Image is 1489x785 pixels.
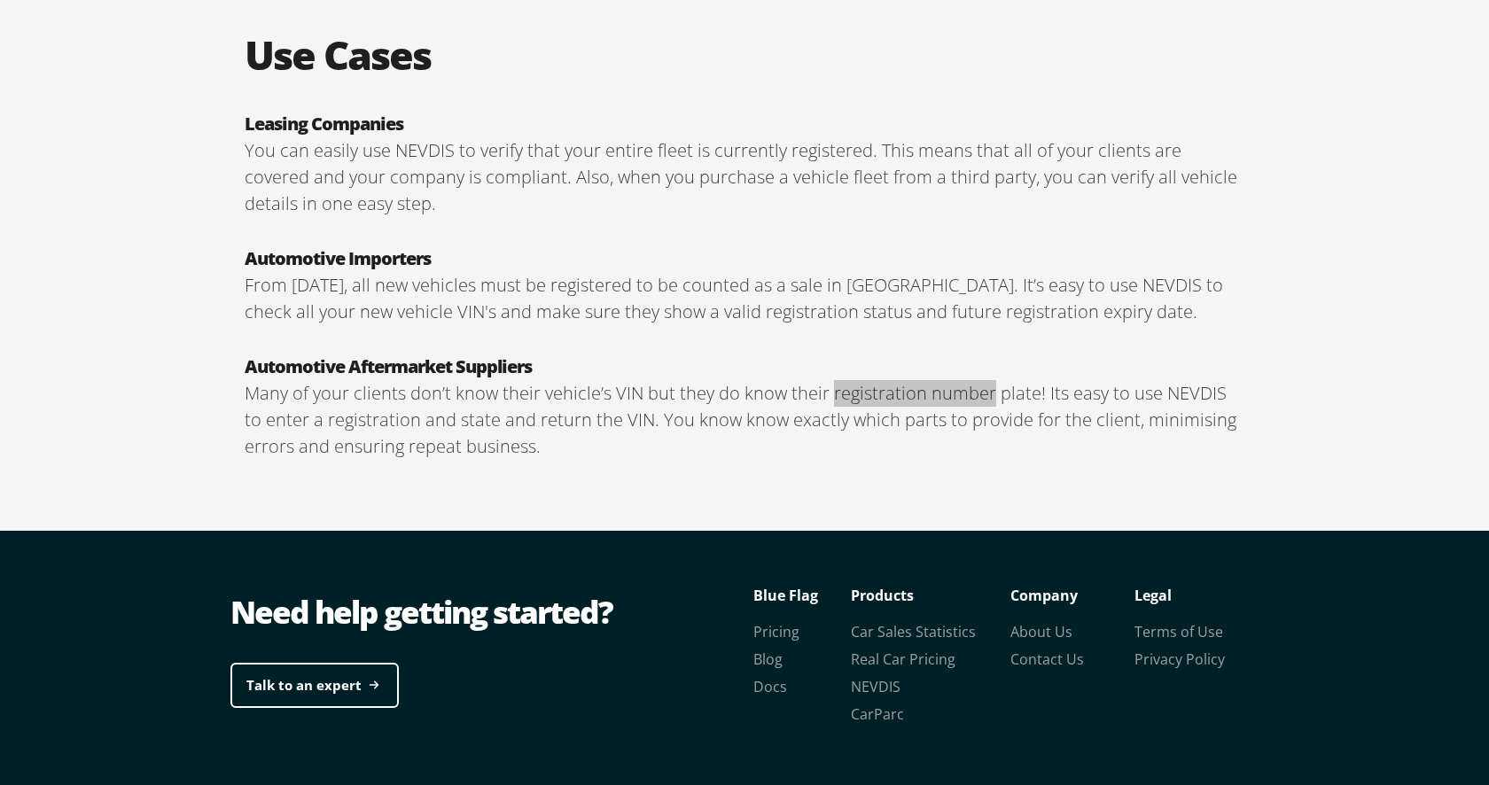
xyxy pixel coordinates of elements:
h3: Leasing Companies [245,111,1244,137]
p: Company [1010,582,1134,609]
p: Products [851,582,1010,609]
div: Need help getting started? [230,590,744,634]
p: Blue Flag [753,582,851,609]
p: From [DATE], all new vehicles must be registered to be counted as a sale in [GEOGRAPHIC_DATA]. It... [245,272,1244,325]
a: NEVDIS [851,677,900,696]
a: Terms of Use [1134,622,1223,641]
p: Legal [1134,582,1259,609]
a: Contact Us [1010,649,1084,669]
a: Pricing [753,622,799,641]
a: About Us [1010,622,1072,641]
a: Docs [753,677,787,696]
p: Many of your clients don’t know their vehicle’s VIN but they do know their registration number pl... [245,380,1244,460]
a: Privacy Policy [1134,649,1225,669]
p: You can easily use NEVDIS to verify that your entire fleet is currently registered. This means th... [245,137,1244,217]
h3: Automotive Importers [245,245,1244,272]
a: CarParc [851,704,904,724]
a: Car Sales Statistics [851,622,976,641]
a: Blog [753,649,783,669]
h3: Automotive Aftermarket Suppliers [245,354,1244,380]
a: Talk to an expert [230,663,399,708]
a: Real Car Pricing [851,649,955,669]
h2: Use Cases [245,30,1244,79]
